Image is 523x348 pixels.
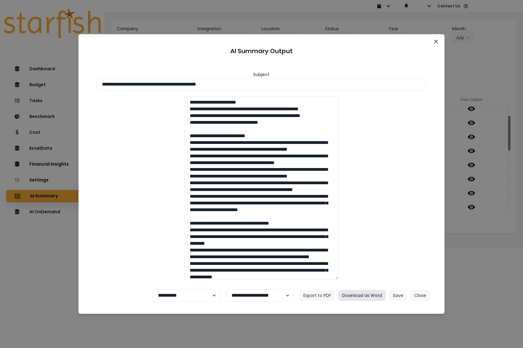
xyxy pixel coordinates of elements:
[253,71,269,78] header: Subject
[338,290,386,301] button: Download as Word
[300,290,335,301] button: Export to PDF
[389,290,407,301] button: Save
[86,42,437,60] header: AI Summary Output
[411,290,430,301] button: Close
[431,37,441,46] button: Close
